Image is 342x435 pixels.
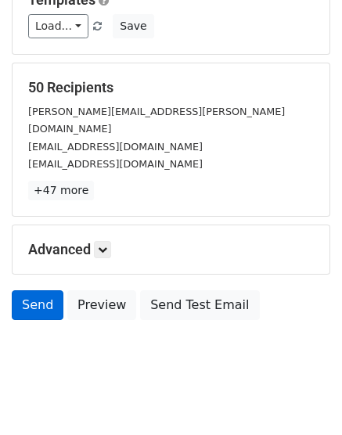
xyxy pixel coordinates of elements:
button: Save [113,14,153,38]
small: [EMAIL_ADDRESS][DOMAIN_NAME] [28,158,203,170]
a: Send [12,290,63,320]
h5: Advanced [28,241,314,258]
small: [PERSON_NAME][EMAIL_ADDRESS][PERSON_NAME][DOMAIN_NAME] [28,106,285,135]
a: +47 more [28,181,94,200]
a: Preview [67,290,136,320]
h5: 50 Recipients [28,79,314,96]
iframe: Chat Widget [264,360,342,435]
small: [EMAIL_ADDRESS][DOMAIN_NAME] [28,141,203,153]
a: Load... [28,14,88,38]
a: Send Test Email [140,290,259,320]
